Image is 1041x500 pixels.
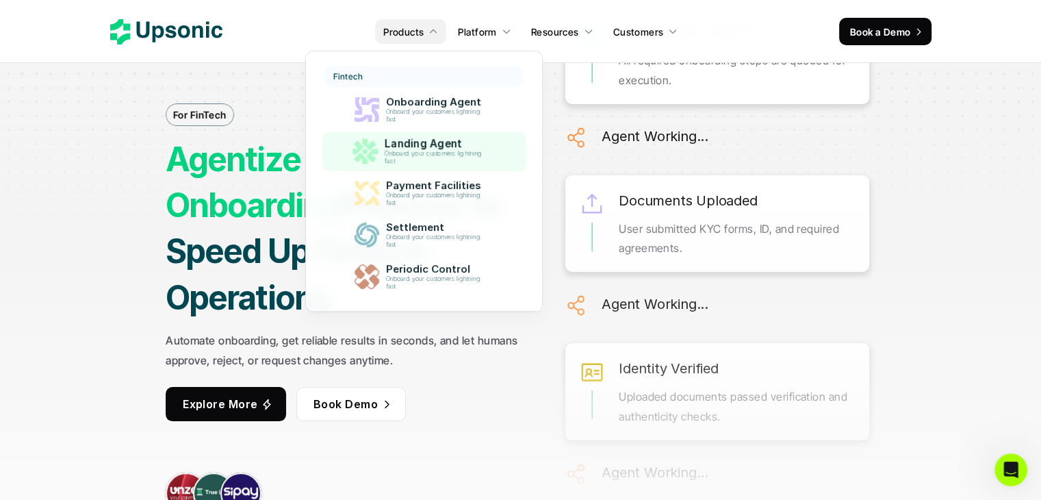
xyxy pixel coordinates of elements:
[313,395,377,414] p: Book Demo
[385,234,485,249] p: Onboard your customers lightning fast
[166,334,521,367] strong: Automate onboarding, get reliable results in seconds, and let humans approve, reject, or request ...
[333,72,363,82] p: Fintech
[385,179,487,192] p: Payment Facilities
[619,51,856,90] p: All required onboarding steps are queued for execution.
[994,453,1027,486] iframe: Intercom live chat
[619,219,856,259] p: User submitted KYC forms, ID, and required agreements.
[531,25,579,39] p: Resources
[613,25,664,39] p: Customers
[375,19,446,44] a: Products
[296,387,405,421] a: Book Demo
[385,275,485,290] p: Onboard your customers lightning fast
[385,192,485,207] p: Onboard your customers lightning fast
[325,258,523,296] a: Periodic ControlOnboard your customers lightning fast
[385,96,487,108] p: Onboarding Agent
[602,125,708,148] h6: Agent Working...
[385,221,487,234] p: Settlement
[602,292,708,316] h6: Agent Working...
[385,150,487,165] p: Onboard your customers lightning fast
[458,25,496,39] p: Platform
[385,108,485,123] p: Onboard your customers lightning fast
[183,395,258,414] p: Explore More
[322,132,526,172] a: Landing AgentOnboard your customers lightning fast
[619,189,757,212] h6: Documents Uploaded
[325,174,523,212] a: Payment FacilitiesOnboard your customers lightning fast
[325,216,523,254] a: SettlementOnboard your customers lightning fast
[619,357,719,380] h6: Identity Verified
[173,108,227,122] p: For FinTech
[325,90,523,129] a: Onboarding AgentOnboard your customers lightning fast
[166,387,286,421] a: Explore More
[383,25,424,39] p: Products
[602,461,708,484] h6: Agent Working...
[166,185,506,317] strong: Process to Speed Up Fintech Operations
[166,139,341,225] strong: Agentize Onboarding
[619,387,856,427] p: Uploaded documents passed verification and authenticity checks.
[850,25,911,39] p: Book a Demo
[385,138,489,151] p: Landing Agent
[385,263,487,275] p: Periodic Control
